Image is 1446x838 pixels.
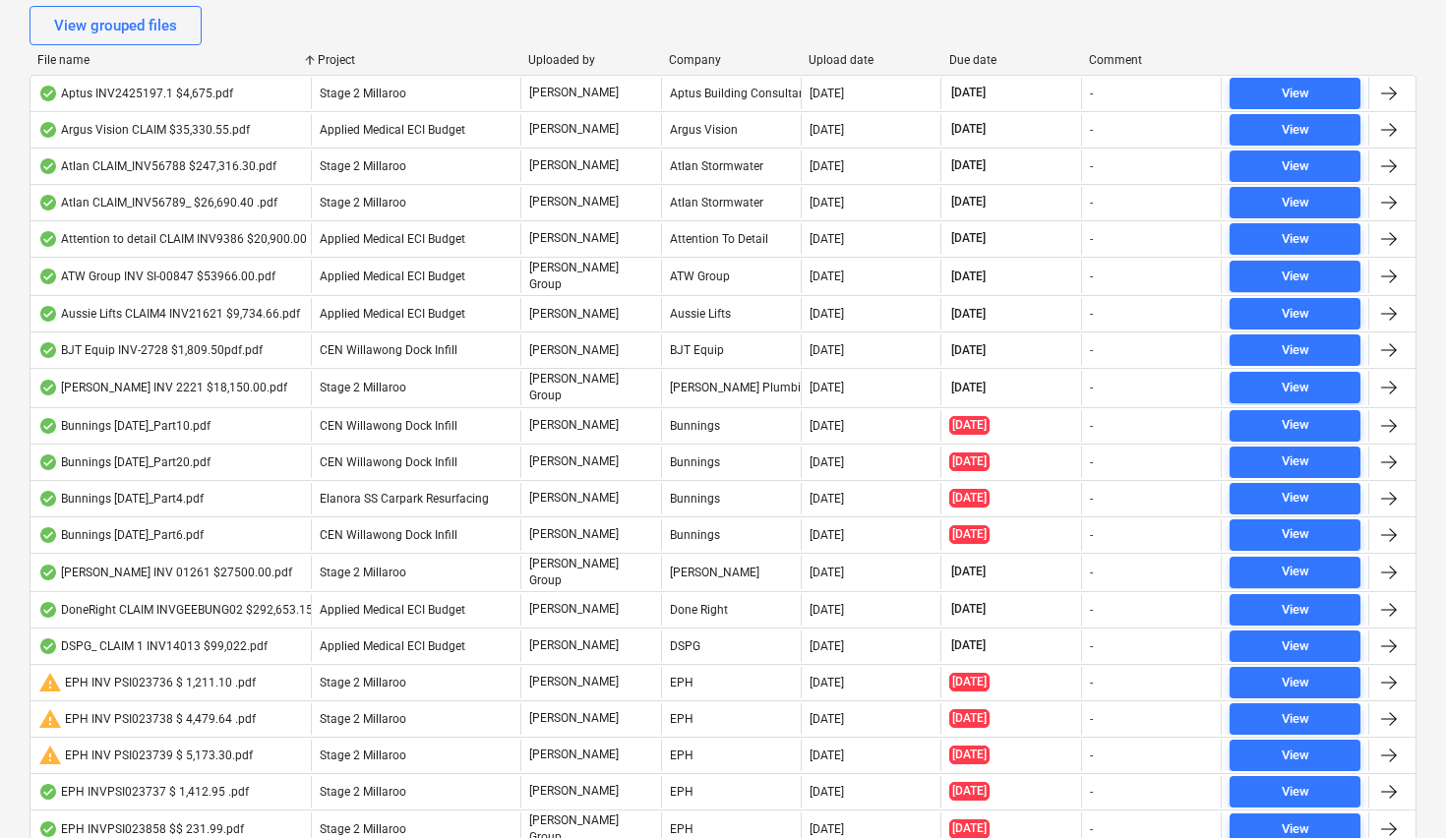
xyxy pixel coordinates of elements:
[529,306,619,323] p: [PERSON_NAME]
[38,602,333,618] div: DoneRight CLAIM INVGEEBUNG02 $292,653.15.pdf
[529,453,619,470] p: [PERSON_NAME]
[1230,187,1360,218] button: View
[320,492,489,506] span: Elanora SS Carpark Resurfacing
[949,53,1074,67] div: Due date
[529,371,652,404] p: [PERSON_NAME] Group
[529,85,619,101] p: [PERSON_NAME]
[1282,303,1309,326] div: View
[949,342,988,359] span: [DATE]
[1230,78,1360,109] button: View
[320,455,457,469] span: CEN Willawong Dock Infill
[1090,822,1093,836] div: -
[38,527,58,543] div: OCR finished
[810,676,844,689] div: [DATE]
[38,195,277,210] div: Atlan CLAIM_INV56789_ $26,690.40 .pdf
[54,13,177,38] div: View grouped files
[38,671,62,694] span: warning
[529,747,619,763] p: [PERSON_NAME]
[320,87,406,100] span: Stage 2 Millaroo
[1090,307,1093,321] div: -
[1230,630,1360,662] button: View
[810,639,844,653] div: [DATE]
[38,158,58,174] div: OCR finished
[38,122,58,138] div: OCR finished
[1090,748,1093,762] div: -
[1282,635,1309,658] div: View
[949,85,988,101] span: [DATE]
[1282,119,1309,142] div: View
[949,782,990,801] span: [DATE]
[529,194,619,210] p: [PERSON_NAME]
[38,86,233,101] div: Aptus INV2425197.1 $4,675.pdf
[661,78,801,109] div: Aptus Building Consultants
[38,491,204,507] div: Bunnings [DATE]_Part4.pdf
[1282,708,1309,731] div: View
[810,87,844,100] div: [DATE]
[1348,744,1446,838] iframe: Chat Widget
[1230,594,1360,626] button: View
[1090,566,1093,579] div: -
[320,639,465,653] span: Applied Medical ECI Budget
[38,231,58,247] div: OCR finished
[38,707,256,731] div: EPH INV PSI023738 $ 4,479.64 .pdf
[38,342,58,358] div: OCR finished
[38,195,58,210] div: OCR finished
[38,158,276,174] div: Atlan CLAIM_INV56788 $247,316.30.pdf
[529,526,619,543] p: [PERSON_NAME]
[1230,410,1360,442] button: View
[1282,377,1309,399] div: View
[38,86,58,101] div: OCR finished
[529,601,619,618] p: [PERSON_NAME]
[949,157,988,174] span: [DATE]
[661,519,801,551] div: Bunnings
[529,260,652,293] p: [PERSON_NAME] Group
[320,566,406,579] span: Stage 2 Millaroo
[661,371,801,404] div: [PERSON_NAME] Plumbing Pty Ltd
[949,673,990,691] span: [DATE]
[1230,298,1360,329] button: View
[38,269,58,284] div: OCR finished
[1230,114,1360,146] button: View
[1230,776,1360,808] button: View
[320,232,465,246] span: Applied Medical ECI Budget
[529,417,619,434] p: [PERSON_NAME]
[38,784,249,800] div: EPH INVPSI023737 $ 1,412.95 .pdf
[949,194,988,210] span: [DATE]
[38,821,244,837] div: EPH INVPSI023858 $$ 231.99.pdf
[1090,419,1093,433] div: -
[320,381,406,394] span: Stage 2 Millaroo
[38,744,62,767] span: warning
[1089,53,1214,67] div: Comment
[320,603,465,617] span: Applied Medical ECI Budget
[1282,339,1309,362] div: View
[1282,155,1309,178] div: View
[810,159,844,173] div: [DATE]
[810,307,844,321] div: [DATE]
[661,187,801,218] div: Atlan Stormwater
[529,783,619,800] p: [PERSON_NAME]
[1282,450,1309,473] div: View
[1230,519,1360,551] button: View
[949,380,988,396] span: [DATE]
[810,196,844,209] div: [DATE]
[661,150,801,182] div: Atlan Stormwater
[949,489,990,508] span: [DATE]
[1090,639,1093,653] div: -
[810,343,844,357] div: [DATE]
[949,601,988,618] span: [DATE]
[810,566,844,579] div: [DATE]
[1090,123,1093,137] div: -
[320,528,457,542] span: CEN Willawong Dock Infill
[320,269,465,283] span: Applied Medical ECI Budget
[38,638,58,654] div: OCR finished
[810,232,844,246] div: [DATE]
[1090,603,1093,617] div: -
[529,710,619,727] p: [PERSON_NAME]
[661,114,801,146] div: Argus Vision
[1282,487,1309,509] div: View
[320,159,406,173] span: Stage 2 Millaroo
[1282,83,1309,105] div: View
[1090,712,1093,726] div: -
[1282,745,1309,767] div: View
[1230,447,1360,478] button: View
